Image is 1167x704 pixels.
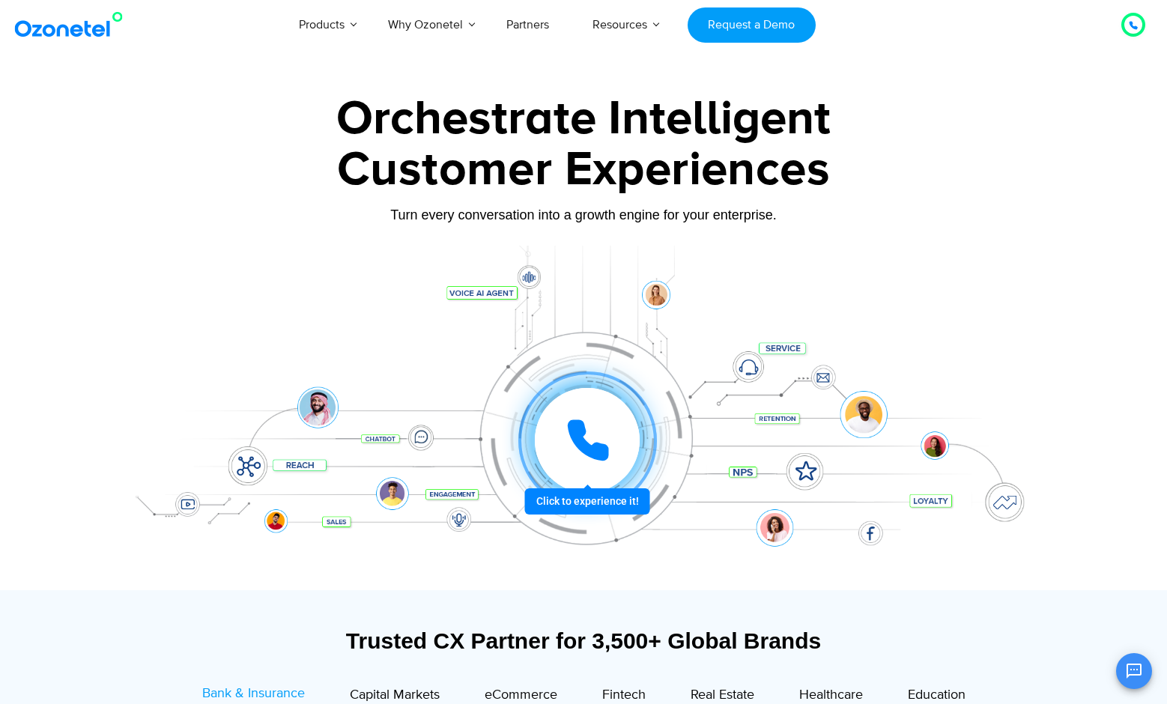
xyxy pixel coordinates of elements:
div: Trusted CX Partner for 3,500+ Global Brands [123,628,1044,654]
span: Bank & Insurance [202,685,305,702]
button: Open chat [1116,653,1152,689]
span: Real Estate [691,687,754,703]
span: Fintech [602,687,646,703]
span: Education [908,687,966,703]
a: Request a Demo [688,7,816,43]
div: Turn every conversation into a growth engine for your enterprise. [115,207,1052,223]
span: eCommerce [485,687,557,703]
span: Capital Markets [350,687,440,703]
div: Customer Experiences [115,134,1052,206]
div: Orchestrate Intelligent [115,95,1052,143]
span: Healthcare [799,687,863,703]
